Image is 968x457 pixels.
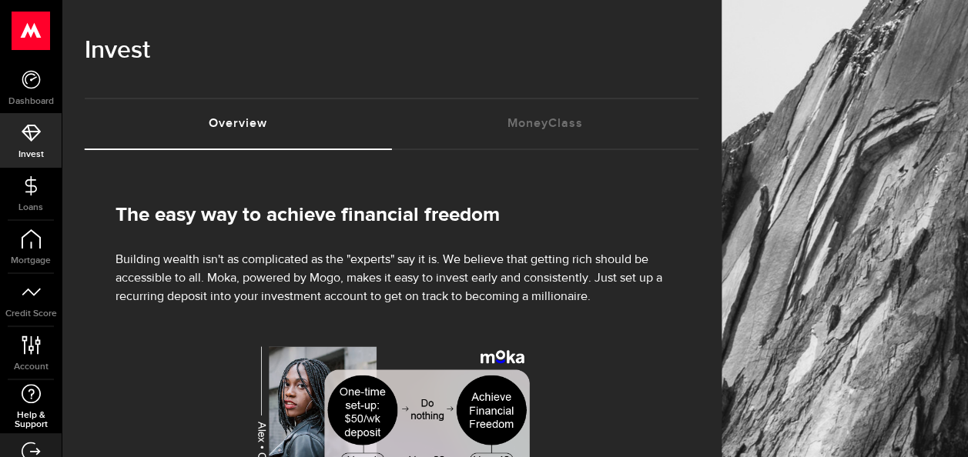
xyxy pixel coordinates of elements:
[116,251,668,306] p: Building wealth isn't as complicated as the "experts" say it is. We believe that getting rich sho...
[85,98,698,150] ul: Tabs Navigation
[116,204,668,228] h2: The easy way to achieve financial freedom
[85,31,698,71] h1: Invest
[85,99,392,148] a: Overview
[12,6,59,52] button: Open LiveChat chat widget
[392,99,699,148] a: MoneyClass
